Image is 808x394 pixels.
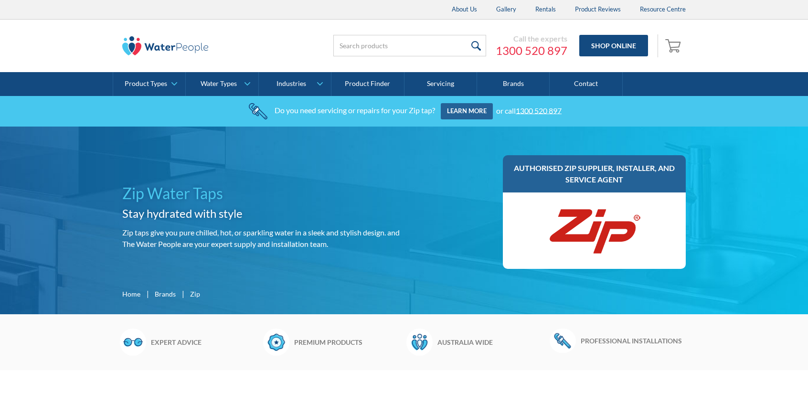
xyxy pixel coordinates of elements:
[113,72,185,96] a: Product Types
[155,289,176,299] a: Brands
[122,205,400,222] h2: Stay hydrated with style
[516,106,562,115] a: 1300 520 897
[259,72,331,96] a: Industries
[145,288,150,299] div: |
[579,35,648,56] a: Shop Online
[263,329,289,355] img: Badge
[550,72,622,96] a: Contact
[122,36,208,55] img: The Water People
[275,106,435,115] div: Do you need servicing or repairs for your Zip tap?
[186,72,258,96] a: Water Types
[404,72,477,96] a: Servicing
[120,329,146,355] img: Glasses
[151,337,258,347] h6: Expert advice
[496,43,567,58] a: 1300 520 897
[547,202,642,259] img: Zip
[665,38,683,53] img: shopping cart
[496,34,567,43] div: Call the experts
[550,329,576,352] img: Wrench
[190,289,200,299] div: Zip
[181,288,185,299] div: |
[331,72,404,96] a: Product Finder
[201,80,237,88] div: Water Types
[294,337,402,347] h6: Premium products
[581,336,688,346] h6: Professional installations
[663,34,686,57] a: Open empty cart
[122,182,400,205] h1: Zip Water Taps
[496,106,562,115] div: or call
[333,35,486,56] input: Search products
[477,72,550,96] a: Brands
[276,80,306,88] div: Industries
[437,337,545,347] h6: Australia wide
[122,227,400,250] p: Zip taps give you pure chilled, hot, or sparkling water in a sleek and stylish design. and The Wa...
[406,329,433,355] img: Waterpeople Symbol
[512,162,676,185] h3: Authorised Zip supplier, installer, and service agent
[441,103,493,119] a: Learn more
[122,289,140,299] a: Home
[125,80,167,88] div: Product Types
